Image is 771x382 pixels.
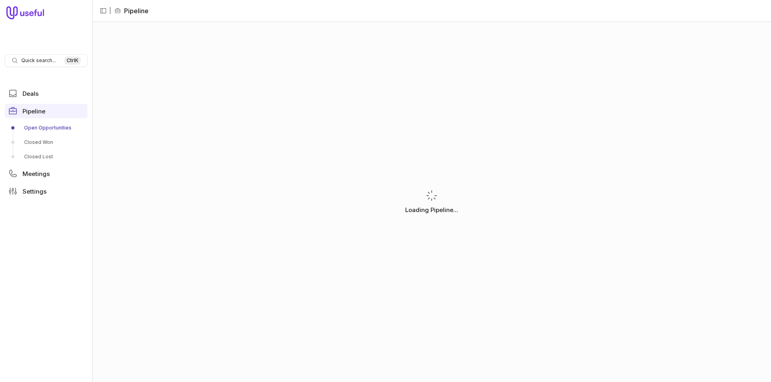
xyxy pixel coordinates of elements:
kbd: Ctrl K [64,57,81,65]
li: Pipeline [114,6,149,16]
a: Closed Won [5,136,88,149]
span: Deals [22,91,39,97]
a: Pipeline [5,104,88,118]
p: Loading Pipeline... [405,205,458,215]
a: Settings [5,184,88,198]
button: Collapse sidebar [97,5,109,17]
a: Meetings [5,166,88,181]
span: | [109,6,111,16]
span: Pipeline [22,108,45,114]
span: Settings [22,188,47,194]
a: Deals [5,86,88,101]
a: Open Opportunities [5,121,88,134]
span: Quick search... [21,57,56,64]
span: Meetings [22,171,50,177]
a: Closed Lost [5,150,88,163]
div: Pipeline submenu [5,121,88,163]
